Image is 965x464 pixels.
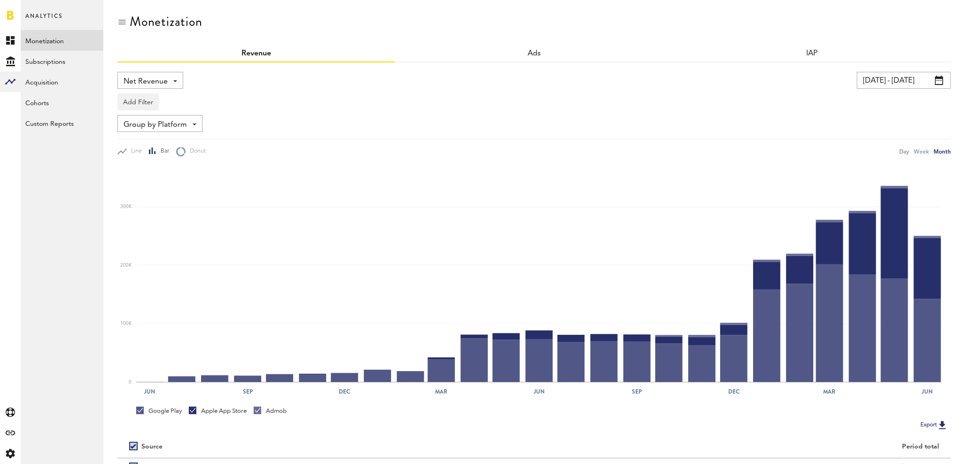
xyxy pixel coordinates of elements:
text: Mar [824,387,836,396]
text: Sep [243,387,253,396]
text: Jun [922,387,933,396]
span: Group by Platform [124,117,187,133]
span: Donut [186,147,206,155]
text: Jun [533,387,545,396]
button: Add Filter [117,93,159,110]
text: Dec [339,387,350,396]
div: Month [934,147,951,156]
span: Bar [156,147,169,155]
div: Day [899,147,909,156]
a: Monetization [21,30,103,51]
a: Revenue [241,50,271,57]
text: 300K [120,205,132,209]
div: Source [141,443,163,451]
text: 0 [129,380,132,385]
span: Analytics [25,10,62,30]
text: Sep [632,387,642,396]
text: Mar [436,387,448,396]
a: Acquisition [21,71,103,92]
a: Cohorts [21,92,103,113]
a: Subscriptions [21,51,103,71]
span: Support [20,7,54,15]
text: Dec [728,387,739,396]
div: Monetization [130,14,202,29]
span: Net Revenue [124,74,168,90]
div: Period total [546,443,939,451]
text: 100K [120,322,132,326]
img: Export [937,419,948,431]
div: Google Play [136,407,182,415]
button: Export [918,419,951,431]
div: Apple App Store [189,407,247,415]
div: Week [914,147,929,156]
a: Ads [528,50,541,57]
a: Custom Reports [21,113,103,133]
text: Jun [144,387,155,396]
span: Line [127,147,142,155]
div: Admob [254,407,287,415]
text: 200K [120,263,132,268]
a: IAP [806,50,817,57]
